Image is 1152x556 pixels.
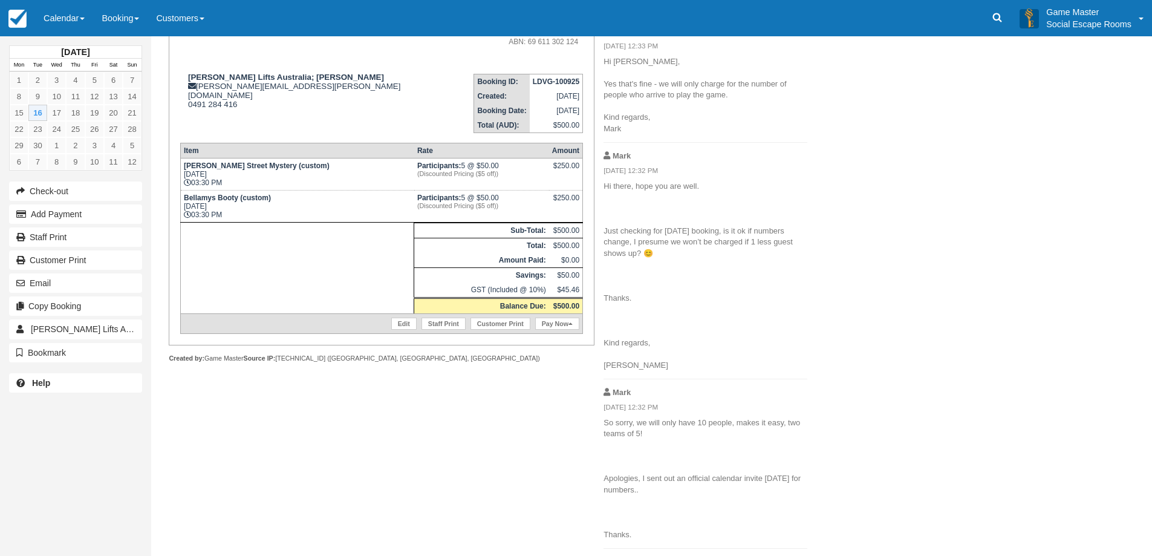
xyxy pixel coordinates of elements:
a: 9 [66,154,85,170]
td: $45.46 [549,283,583,298]
a: 2 [28,72,47,88]
a: Customer Print [470,318,530,330]
a: 11 [66,88,85,105]
a: 19 [85,105,104,121]
th: Fri [85,59,104,72]
a: Customer Print [9,250,142,270]
td: [DATE] 03:30 PM [180,159,414,191]
th: Wed [47,59,66,72]
button: Bookmark [9,343,142,362]
th: Total: [414,238,549,253]
td: [DATE] 03:30 PM [180,191,414,223]
a: Help [9,373,142,393]
th: Rate [414,143,549,159]
p: Hi [PERSON_NAME], Yes that's fine - we will only charge for the number of people who arrive to pl... [604,56,807,135]
th: Mon [10,59,28,72]
th: Booking ID: [474,74,530,90]
th: Balance Due: [414,298,549,314]
td: $500.00 [549,238,583,253]
td: 5 @ $50.00 [414,159,549,191]
strong: Created by: [169,355,204,362]
a: 24 [47,121,66,137]
strong: LDVG-100925 [533,77,579,86]
a: 4 [104,137,123,154]
td: [DATE] [530,89,583,103]
strong: Mark [613,151,631,160]
a: Staff Print [421,318,466,330]
p: Hi there, hope you are well. Just checking for [DATE] booking, is it ok if numbers change, I pres... [604,181,807,371]
strong: Bellamys Booty (custom) [184,194,271,202]
p: Social Escape Rooms [1046,18,1131,30]
strong: Participants [417,162,461,170]
a: 18 [66,105,85,121]
th: Tue [28,59,47,72]
a: 10 [47,88,66,105]
em: [DATE] 12:32 PM [604,402,807,416]
a: 8 [10,88,28,105]
th: Amount Paid: [414,253,549,268]
a: 10 [85,154,104,170]
a: 5 [85,72,104,88]
a: 3 [47,72,66,88]
strong: [PERSON_NAME] Lifts Australia; [PERSON_NAME] [188,73,384,82]
th: Total (AUD): [474,118,530,133]
em: (Discounted Pricing ($5 off)) [417,170,546,177]
a: 20 [104,105,123,121]
a: 21 [123,105,142,121]
strong: Source IP: [244,355,276,362]
div: $250.00 [552,194,579,212]
th: Thu [66,59,85,72]
button: Add Payment [9,204,142,224]
a: 11 [104,154,123,170]
img: A3 [1020,8,1039,28]
a: 16 [28,105,47,121]
div: [PERSON_NAME][EMAIL_ADDRESS][PERSON_NAME][DOMAIN_NAME] 0491 284 416 [180,73,448,109]
a: 1 [10,72,28,88]
td: 5 @ $50.00 [414,191,549,223]
td: [DATE] [530,103,583,118]
a: 12 [123,154,142,170]
th: Created: [474,89,530,103]
td: $500.00 [549,223,583,238]
strong: [DATE] [61,47,89,57]
th: Item [180,143,414,159]
a: 2 [66,137,85,154]
a: 27 [104,121,123,137]
p: So sorry, we will only have 10 people, makes it easy, two teams of 5! Apologies, I sent out an of... [604,417,807,541]
a: 13 [104,88,123,105]
button: Copy Booking [9,296,142,316]
a: 6 [104,72,123,88]
th: Sun [123,59,142,72]
img: checkfront-main-nav-mini-logo.png [8,10,27,28]
em: [DATE] 12:32 PM [604,166,807,179]
strong: Mark [613,388,631,397]
em: [DATE] 12:33 PM [604,41,807,54]
a: 22 [10,121,28,137]
a: 7 [28,154,47,170]
a: 12 [85,88,104,105]
th: Sub-Total: [414,223,549,238]
a: Pay Now [535,318,579,330]
td: $0.00 [549,253,583,268]
td: $50.00 [549,268,583,283]
td: GST (Included @ 10%) [414,283,549,298]
em: (Discounted Pricing ($5 off)) [417,202,546,209]
td: $500.00 [530,118,583,133]
a: Staff Print [9,227,142,247]
a: 15 [10,105,28,121]
a: 14 [123,88,142,105]
a: 30 [28,137,47,154]
a: 8 [47,154,66,170]
a: 7 [123,72,142,88]
th: Sat [104,59,123,72]
span: [PERSON_NAME] Lifts Australia; [PERSON_NAME] [31,324,227,334]
a: 17 [47,105,66,121]
a: 5 [123,137,142,154]
a: Edit [391,318,417,330]
div: Game Master [TECHNICAL_ID] ([GEOGRAPHIC_DATA], [GEOGRAPHIC_DATA], [GEOGRAPHIC_DATA]) [169,354,594,363]
a: 3 [85,137,104,154]
th: Booking Date: [474,103,530,118]
b: Help [32,378,50,388]
a: 23 [28,121,47,137]
strong: Participants [417,194,461,202]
